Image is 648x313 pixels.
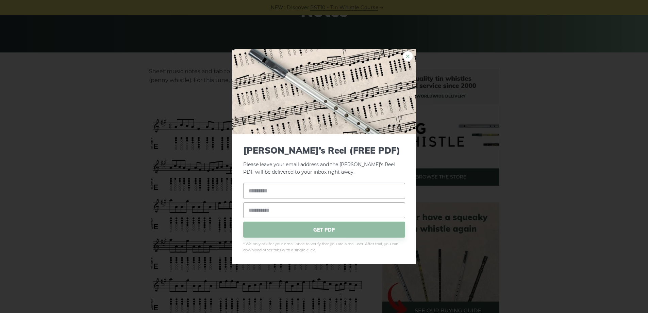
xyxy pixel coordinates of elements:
span: * We only ask for your email once to verify that you are a real user. After that, you can downloa... [243,241,405,253]
span: [PERSON_NAME]’s Reel (FREE PDF) [243,145,405,155]
p: Please leave your email address and the [PERSON_NAME]’s Reel PDF will be delivered to your inbox ... [243,145,405,176]
a: × [403,51,413,61]
span: GET PDF [243,222,405,238]
img: Tin Whistle Tab Preview [232,49,416,134]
